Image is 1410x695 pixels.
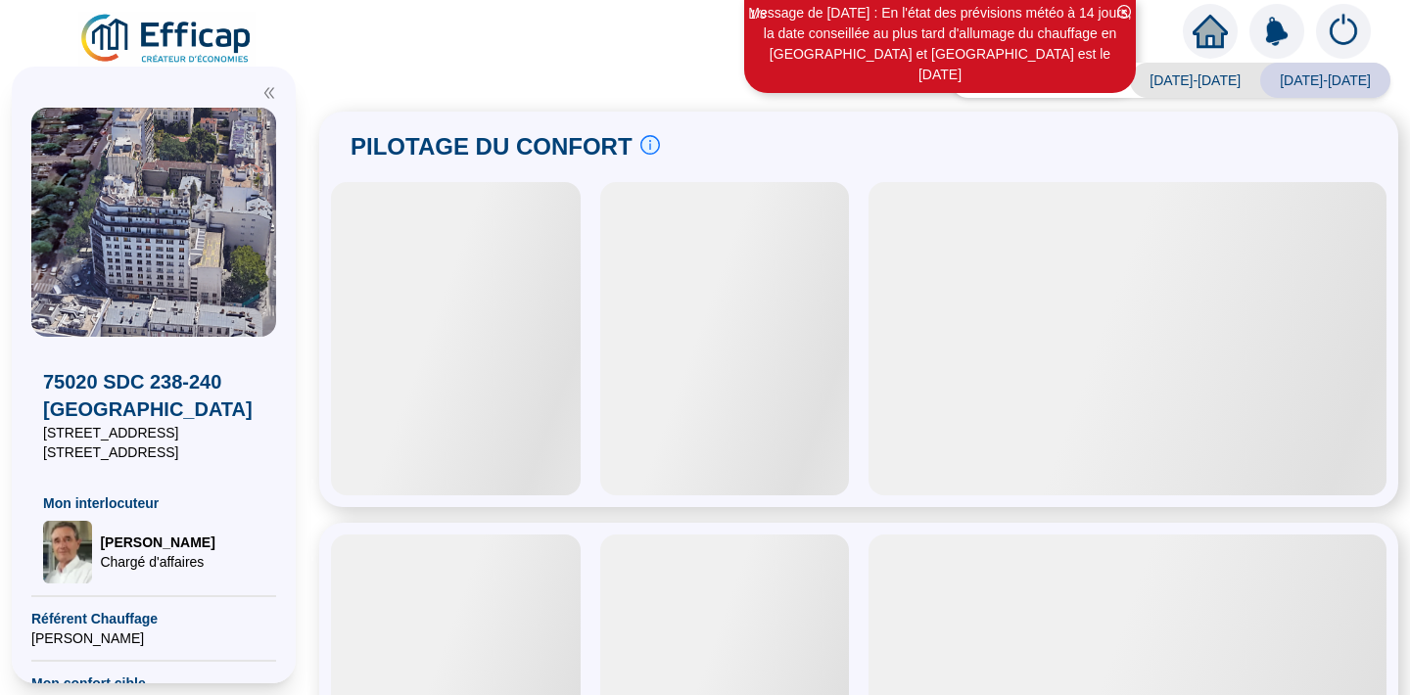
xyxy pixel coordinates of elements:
div: Message de [DATE] : En l'état des prévisions météo à 14 jours, la date conseillée au plus tard d'... [747,3,1133,85]
span: Référent Chauffage [31,609,276,628]
span: close-circle [1117,5,1131,19]
img: Chargé d'affaires [43,521,92,583]
span: Mon interlocuteur [43,493,264,513]
span: [PERSON_NAME] [100,533,214,552]
img: alerts [1316,4,1371,59]
span: [DATE]-[DATE] [1260,63,1390,98]
span: info-circle [640,135,660,155]
span: [PERSON_NAME] [31,628,276,648]
span: Mon confort cible [31,673,276,693]
img: efficap energie logo [78,12,256,67]
span: 75020 SDC 238-240 [GEOGRAPHIC_DATA] [43,368,264,423]
span: [STREET_ADDRESS] [43,423,264,442]
img: alerts [1249,4,1304,59]
span: PILOTAGE DU CONFORT [351,131,633,162]
span: double-left [262,86,276,100]
i: 1 / 3 [749,7,767,22]
span: [DATE]-[DATE] [1130,63,1260,98]
span: home [1193,14,1228,49]
span: [STREET_ADDRESS] [43,442,264,462]
span: Chargé d'affaires [100,552,214,572]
